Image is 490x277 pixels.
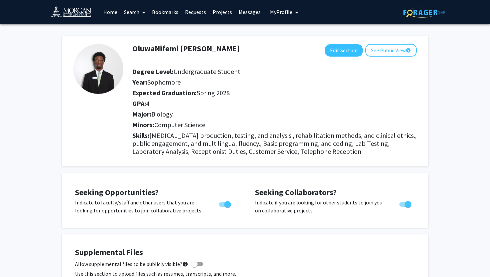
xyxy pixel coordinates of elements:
[209,0,235,24] a: Projects
[132,68,417,76] h2: Degree Level:
[132,131,417,155] span: [MEDICAL_DATA] production, testing, and analysis., rehabilitation methods, and clinical ethics., ...
[216,198,235,208] div: Toggle
[255,187,337,197] span: Seeking Collaborators?
[132,89,417,97] h2: Expected Graduation:
[406,46,411,54] mat-icon: help
[147,78,181,86] span: Sophomore
[121,0,149,24] a: Search
[270,9,292,15] span: My Profile
[75,248,415,257] h4: Supplemental Files
[235,0,264,24] a: Messages
[173,67,240,76] span: Undergraduate Student
[182,260,188,268] mat-icon: help
[182,0,209,24] a: Requests
[325,44,363,57] button: Edit Section
[151,110,173,118] span: Biology
[75,187,159,197] span: Seeking Opportunities?
[73,44,123,94] img: Profile Picture
[75,260,188,268] span: Allow supplemental files to be publicly visible?
[132,100,417,108] h2: GPA:
[197,89,230,97] span: Spring 2028
[149,0,182,24] a: Bookmarks
[365,44,417,57] button: See Public View
[132,44,240,54] h1: OluwaNifemi [PERSON_NAME]
[5,247,28,272] iframe: Chat
[397,198,415,208] div: Toggle
[146,99,149,108] span: 4
[255,198,387,214] p: Indicate if you are looking for other students to join you on collaborative projects.
[132,78,417,86] h2: Year:
[50,5,97,20] img: Morgan State University Logo
[132,132,417,155] h2: Skills:
[75,198,206,214] p: Indicate to faculty/staff and other users that you are looking for opportunities to join collabor...
[132,110,417,118] h2: Major:
[100,0,121,24] a: Home
[403,7,445,18] img: ForagerOne Logo
[132,121,417,129] h2: Minors:
[154,121,205,129] span: Computer Science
